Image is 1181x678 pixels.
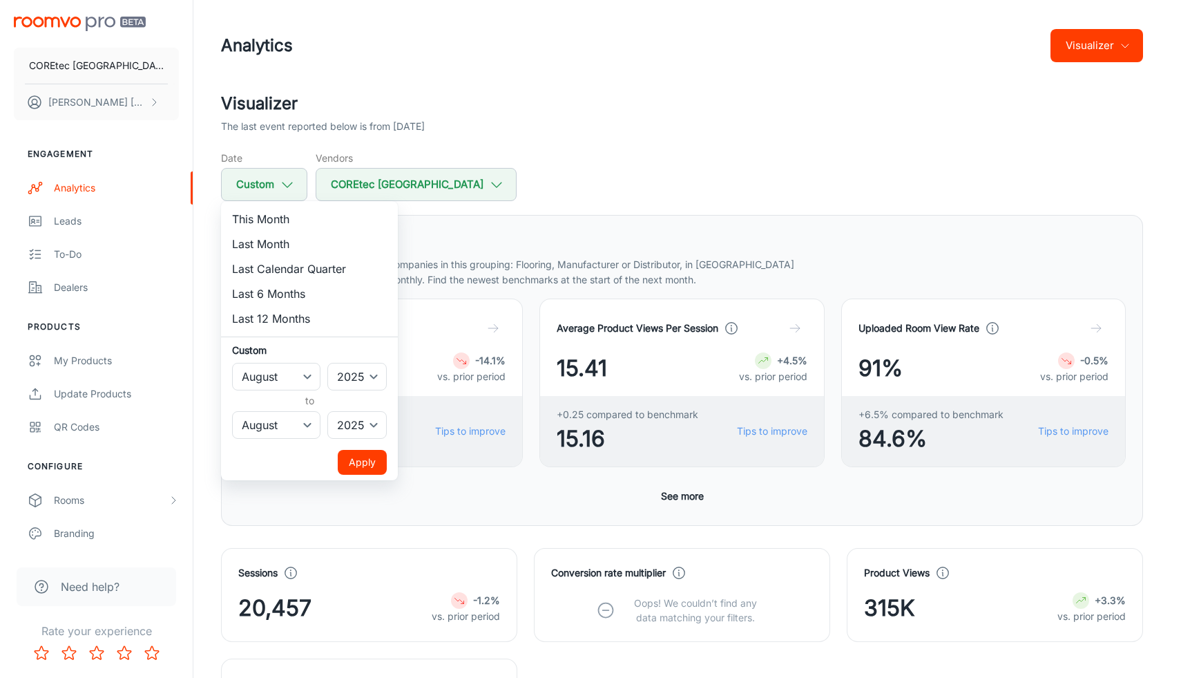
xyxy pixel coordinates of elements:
[221,256,398,281] li: Last Calendar Quarter
[221,281,398,306] li: Last 6 Months
[338,450,387,475] button: Apply
[221,207,398,232] li: This Month
[221,232,398,256] li: Last Month
[221,306,398,331] li: Last 12 Months
[232,343,387,357] h6: Custom
[235,393,384,408] h6: to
